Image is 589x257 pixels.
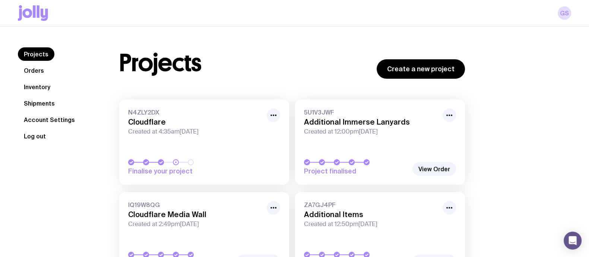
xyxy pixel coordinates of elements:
span: N4ZLY2DX [128,109,262,116]
a: Projects [18,47,54,61]
h3: Additional Items [304,210,438,219]
a: Shipments [18,97,61,110]
h1: Projects [119,51,202,75]
span: Created at 4:35am[DATE] [128,128,262,135]
span: IQ19W8QG [128,201,262,209]
span: 5U1V3JWF [304,109,438,116]
h3: Additional Immerse Lanyards [304,117,438,126]
a: View Order [412,162,456,176]
span: Created at 12:50pm[DATE] [304,220,438,228]
a: Orders [18,64,50,77]
span: Created at 12:00pm[DATE] [304,128,438,135]
div: Open Intercom Messenger [564,232,582,250]
span: Finalise your project [128,167,232,176]
button: Log out [18,129,52,143]
a: Create a new project [377,59,465,79]
span: Project finalised [304,167,408,176]
a: Account Settings [18,113,81,126]
a: GS [558,6,571,20]
span: Created at 2:49pm[DATE] [128,220,262,228]
h3: Cloudflare Media Wall [128,210,262,219]
span: ZA7GJ4PF [304,201,438,209]
h3: Cloudflare [128,117,262,126]
a: Inventory [18,80,56,94]
a: N4ZLY2DXCloudflareCreated at 4:35am[DATE]Finalise your project [119,100,289,185]
a: 5U1V3JWFAdditional Immerse LanyardsCreated at 12:00pm[DATE]Project finalised [295,100,465,185]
